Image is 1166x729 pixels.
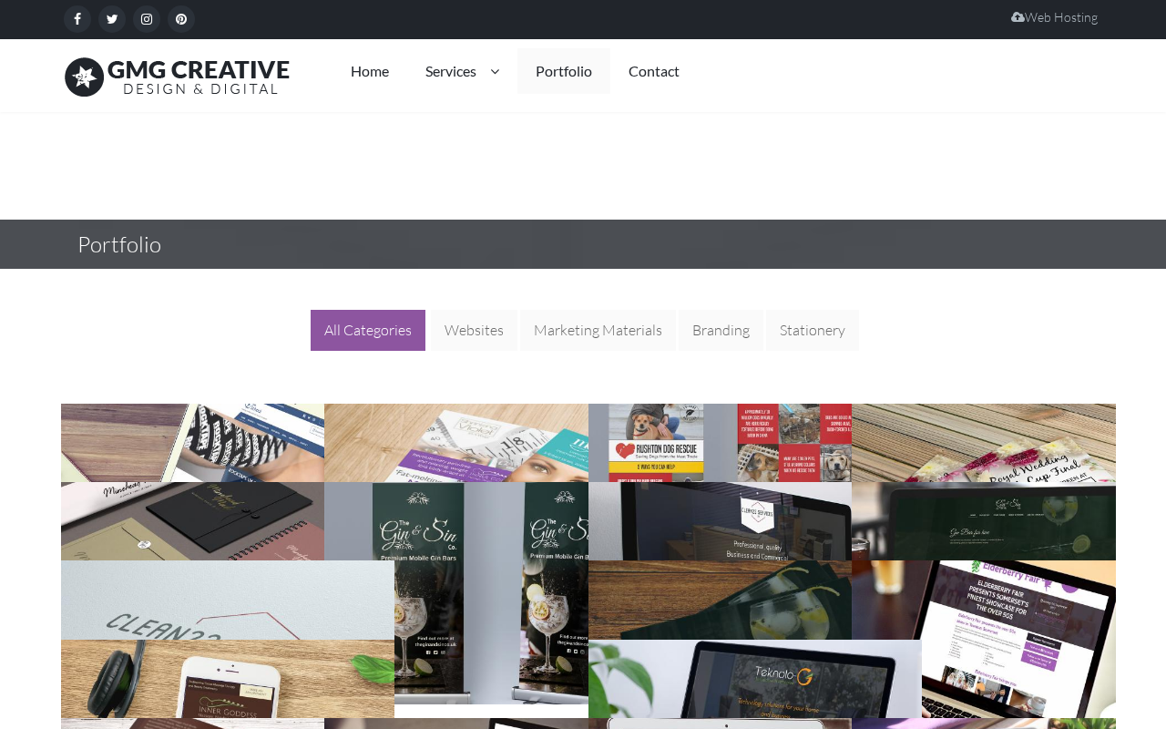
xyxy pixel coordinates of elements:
[588,404,922,626] img: Rushton Dog Rescue Banners
[588,482,922,704] img: Clean23 Services Ltd Website
[64,48,291,103] img: Give Me Gimmicks logo
[517,48,610,94] a: Portfolio
[766,310,859,351] a: Stationery
[61,404,394,626] img: The School - Soft Tissue Therapy Training
[324,482,658,704] img: The Gin & Sin Co Roller Banners
[407,48,517,94] a: Services
[64,233,161,255] h1: Portfolio
[311,310,425,351] a: All Categories
[324,404,658,626] img: DL leaflets Beauty Treatments
[332,48,407,94] a: Home
[520,310,676,351] a: Marketing Materials
[1011,9,1098,25] a: Web Hosting
[610,48,698,94] a: Contact
[61,482,394,704] img: Minehead Made Branding & Logo
[431,310,517,351] a: Websites
[679,310,763,351] a: Branding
